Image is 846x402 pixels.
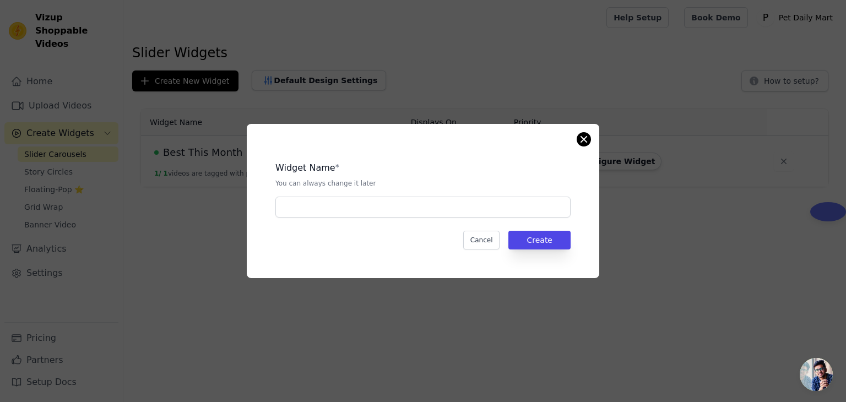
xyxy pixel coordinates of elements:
legend: Widget Name [275,161,335,175]
button: Create [508,231,571,249]
a: Open chat [800,358,833,391]
button: Close modal [577,133,590,146]
button: Cancel [463,231,500,249]
p: You can always change it later [275,179,571,188]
